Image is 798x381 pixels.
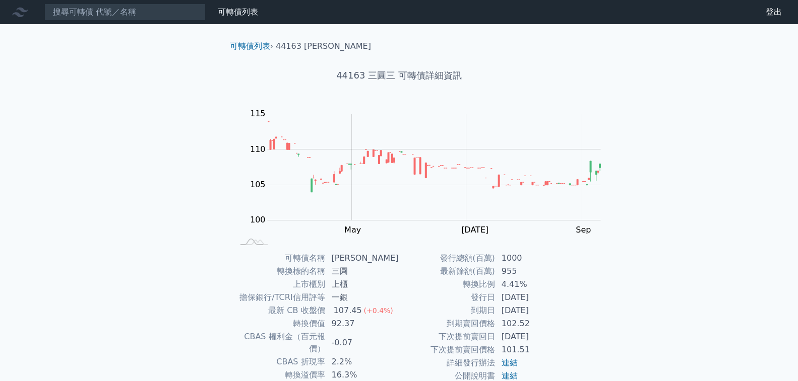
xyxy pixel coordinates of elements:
td: 發行日 [399,291,496,304]
tspan: 105 [250,180,266,189]
td: 下次提前賣回價格 [399,343,496,356]
a: 登出 [758,4,790,20]
td: [DATE] [496,330,565,343]
td: 955 [496,265,565,278]
td: 轉換價值 [234,317,326,330]
td: [PERSON_NAME] [326,252,399,265]
td: CBAS 折現率 [234,355,326,368]
li: › [230,40,273,52]
tspan: Sep [576,225,591,235]
tspan: 115 [250,109,266,118]
td: 詳細發行辦法 [399,356,496,369]
tspan: [DATE] [461,225,488,235]
td: 4.41% [496,278,565,291]
td: 102.52 [496,317,565,330]
span: (+0.4%) [364,307,393,315]
g: Chart [245,109,616,235]
a: 可轉債列表 [218,7,258,17]
td: [DATE] [496,291,565,304]
td: CBAS 權利金（百元報價） [234,330,326,355]
td: 轉換標的名稱 [234,265,326,278]
td: 到期賣回價格 [399,317,496,330]
td: 到期日 [399,304,496,317]
td: 101.51 [496,343,565,356]
td: 轉換比例 [399,278,496,291]
td: 最新 CB 收盤價 [234,304,326,317]
td: 發行總額(百萬) [399,252,496,265]
td: 下次提前賣回日 [399,330,496,343]
tspan: 110 [250,144,266,154]
div: 107.45 [332,304,364,317]
td: 擔保銀行/TCRI信用評等 [234,291,326,304]
td: [DATE] [496,304,565,317]
td: 最新餘額(百萬) [399,265,496,278]
a: 連結 [502,358,518,367]
td: -0.07 [326,330,399,355]
a: 連結 [502,371,518,380]
td: 2.2% [326,355,399,368]
input: 搜尋可轉債 代號／名稱 [44,4,206,21]
td: 一銀 [326,291,399,304]
h1: 44163 三圓三 可轉債詳細資訊 [222,68,577,83]
a: 可轉債列表 [230,41,270,51]
td: 上櫃 [326,278,399,291]
li: 44163 [PERSON_NAME] [276,40,371,52]
td: 三圓 [326,265,399,278]
td: 上市櫃別 [234,278,326,291]
tspan: 100 [250,215,266,224]
td: 92.37 [326,317,399,330]
td: 1000 [496,252,565,265]
td: 可轉債名稱 [234,252,326,265]
tspan: May [344,225,361,235]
